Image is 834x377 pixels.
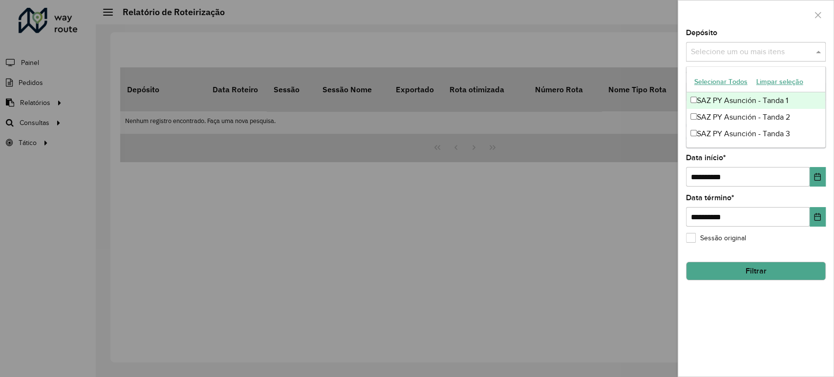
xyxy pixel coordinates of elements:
[810,167,826,187] button: Choose Date
[686,192,734,204] label: Data término
[686,262,826,280] button: Filtrar
[686,27,717,39] label: Depósito
[686,92,825,109] div: SAZ PY Asunción - Tanda 1
[686,109,825,126] div: SAZ PY Asunción - Tanda 2
[810,207,826,227] button: Choose Date
[686,233,746,243] label: Sessão original
[686,126,825,142] div: SAZ PY Asunción - Tanda 3
[686,152,726,164] label: Data início
[752,74,808,89] button: Limpar seleção
[690,74,752,89] button: Selecionar Todos
[686,66,826,148] ng-dropdown-panel: Options list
